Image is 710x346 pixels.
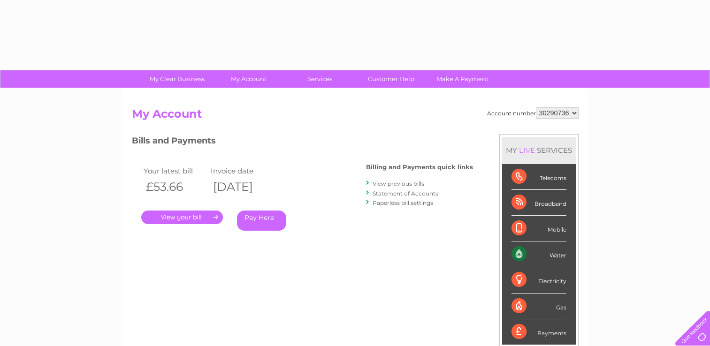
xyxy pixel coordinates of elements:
[502,137,576,164] div: MY SERVICES
[132,134,473,150] h3: Bills and Payments
[373,190,438,197] a: Statement of Accounts
[141,177,209,196] th: £53.66
[138,70,216,88] a: My Clear Business
[512,216,566,241] div: Mobile
[237,211,286,231] a: Pay Here
[512,241,566,267] div: Water
[424,70,501,88] a: Make A Payment
[517,146,537,155] div: LIVE
[208,165,276,177] td: Invoice date
[512,319,566,345] div: Payments
[366,164,473,171] h4: Billing and Payments quick links
[512,267,566,293] div: Electricity
[208,177,276,196] th: [DATE]
[281,70,359,88] a: Services
[132,107,579,125] h2: My Account
[141,165,209,177] td: Your latest bill
[373,180,424,187] a: View previous bills
[141,211,223,224] a: .
[512,164,566,190] div: Telecoms
[512,293,566,319] div: Gas
[512,190,566,216] div: Broadband
[352,70,430,88] a: Customer Help
[373,199,433,206] a: Paperless bill settings
[487,107,579,119] div: Account number
[210,70,287,88] a: My Account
